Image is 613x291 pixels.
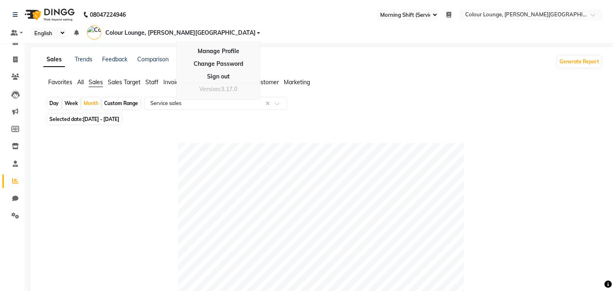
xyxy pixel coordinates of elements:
[77,78,84,86] span: All
[181,70,256,83] a: Sign out
[82,98,100,109] div: Month
[108,78,140,86] span: Sales Target
[557,56,601,67] button: Generate Report
[181,45,256,58] a: Manage Profile
[253,78,279,86] span: Customer
[181,83,256,95] div: Version:3.17.0
[265,99,272,108] span: Clear all
[47,98,61,109] div: Day
[90,3,126,26] b: 08047224946
[145,78,158,86] span: Staff
[62,98,80,109] div: Week
[284,78,310,86] span: Marketing
[48,78,72,86] span: Favorites
[105,29,256,37] span: Colour Lounge, [PERSON_NAME][GEOGRAPHIC_DATA]
[89,78,103,86] span: Sales
[87,25,101,40] img: Colour Lounge, Lawrence Road
[75,56,92,63] a: Trends
[21,3,77,26] img: logo
[163,78,182,86] span: Invoice
[102,98,140,109] div: Custom Range
[43,52,65,67] a: Sales
[102,56,127,63] a: Feedback
[83,116,119,122] span: [DATE] - [DATE]
[47,114,121,124] span: Selected date:
[137,56,169,63] a: Comparison
[181,58,256,70] a: Change Password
